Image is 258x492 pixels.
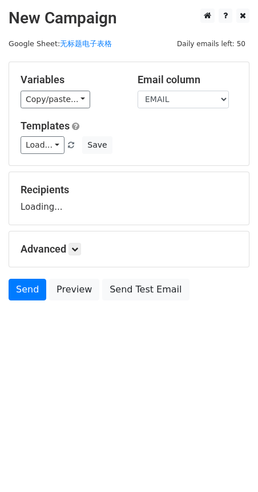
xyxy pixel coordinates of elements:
[21,91,90,108] a: Copy/paste...
[82,136,112,154] button: Save
[60,39,112,48] a: 无标题电子表格
[21,184,237,196] h5: Recipients
[21,120,70,132] a: Templates
[21,184,237,213] div: Loading...
[21,243,237,255] h5: Advanced
[9,39,112,48] small: Google Sheet:
[9,279,46,300] a: Send
[9,9,249,28] h2: New Campaign
[173,38,249,50] span: Daily emails left: 50
[102,279,189,300] a: Send Test Email
[21,136,64,154] a: Load...
[138,74,237,86] h5: Email column
[21,74,120,86] h5: Variables
[173,39,249,48] a: Daily emails left: 50
[49,279,99,300] a: Preview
